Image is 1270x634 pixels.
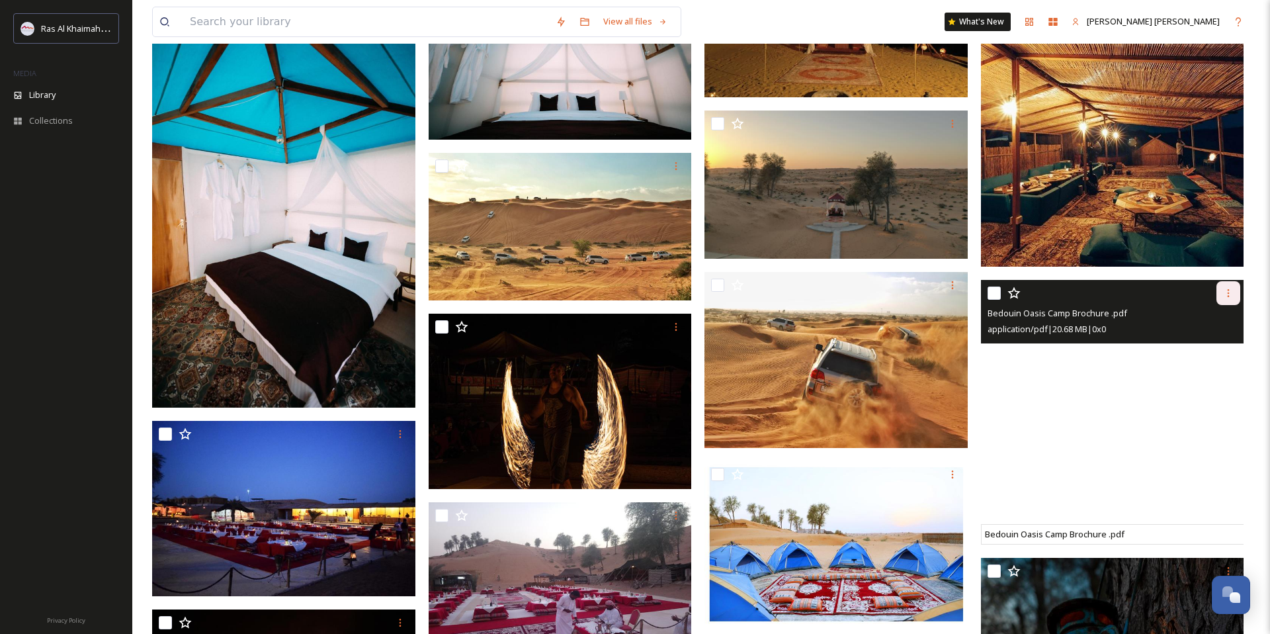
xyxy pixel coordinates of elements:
[21,22,34,35] img: Logo_RAKTDA_RGB-01.png
[152,13,415,408] img: Bedouin Oasis Camp .jpg
[704,111,968,259] img: Bedouin Oasis Camp .JPG
[429,314,692,490] img: Bedouin Oasis 4.jpg
[1212,576,1250,614] button: Open Chat
[945,13,1011,31] a: What's New
[988,323,1106,335] span: application/pdf | 20.68 MB | 0 x 0
[1065,9,1226,34] a: [PERSON_NAME] [PERSON_NAME]
[13,68,36,78] span: MEDIA
[704,461,968,626] img: Bedouin Oasis Camp .JPG
[704,272,968,448] img: Bedouin Oasis Camp .JPG
[41,22,228,34] span: Ras Al Khaimah Tourism Development Authority
[47,616,85,625] span: Privacy Policy
[29,114,73,127] span: Collections
[29,89,56,101] span: Library
[429,153,692,300] img: Bedouin Oasis Camp .JPG
[183,7,549,36] input: Search your library
[1087,15,1220,27] span: [PERSON_NAME] [PERSON_NAME]
[152,421,415,597] img: Bedouin Oasis Camp .jpg
[988,307,1127,319] span: Bedouin Oasis Camp Brochure .pdf
[985,528,1124,540] span: Bedouin Oasis Camp Brochure .pdf
[981,3,1244,267] img: Bedouin Oasis Camp .jpg
[597,9,674,34] a: View all files
[47,611,85,627] a: Privacy Policy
